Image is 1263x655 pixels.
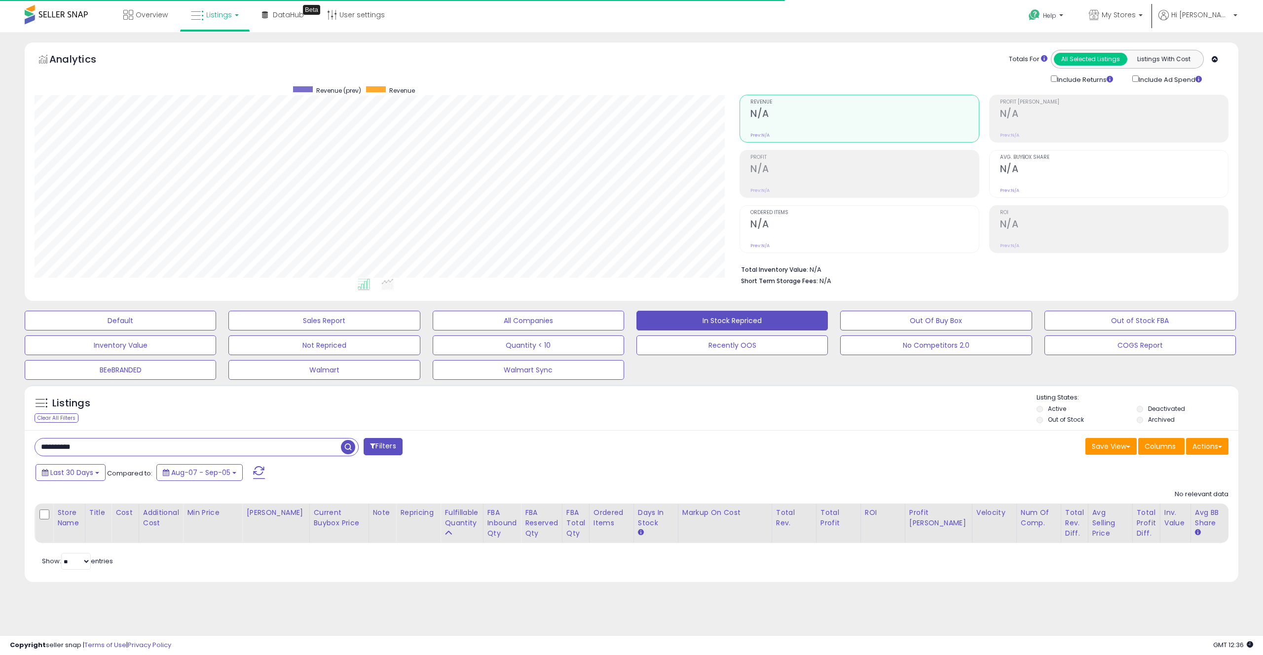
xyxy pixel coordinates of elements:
button: Inventory Value [25,335,216,355]
button: Out of Stock FBA [1044,311,1236,330]
div: Total Rev. Diff. [1065,508,1084,539]
div: Include Returns [1043,73,1125,85]
h5: Listings [52,397,90,410]
div: Note [373,508,392,518]
button: Not Repriced [228,335,420,355]
b: Total Inventory Value: [741,265,808,274]
div: Store Name [57,508,81,528]
h2: N/A [1000,163,1228,177]
div: Inv. value [1164,508,1187,528]
span: ROI [1000,210,1228,216]
span: Revenue [389,86,415,95]
label: Deactivated [1148,404,1185,413]
small: Prev: N/A [1000,187,1019,193]
div: Days In Stock [638,508,674,528]
div: ROI [865,508,901,518]
h5: Analytics [49,52,115,69]
div: Title [89,508,107,518]
span: Show: entries [42,556,113,566]
div: Ordered Items [594,508,630,528]
div: Repricing [400,508,436,518]
div: Cost [115,508,135,518]
a: Hi [PERSON_NAME] [1158,10,1237,32]
div: Clear All Filters [35,413,78,423]
button: Listings With Cost [1127,53,1200,66]
span: Ordered Items [750,210,978,216]
div: Markup on Cost [682,508,768,518]
div: FBA Reserved Qty [525,508,558,539]
button: Walmart Sync [433,360,624,380]
button: Walmart [228,360,420,380]
small: Days In Stock. [638,528,644,537]
span: Revenue (prev) [316,86,361,95]
button: Out Of Buy Box [840,311,1032,330]
div: Min Price [187,508,238,518]
h2: N/A [750,163,978,177]
div: Total Rev. [776,508,812,528]
small: Prev: N/A [750,187,770,193]
button: All Selected Listings [1054,53,1127,66]
span: DataHub [273,10,304,20]
div: Velocity [976,508,1012,518]
small: Prev: N/A [1000,243,1019,249]
span: My Stores [1102,10,1136,20]
h2: N/A [1000,218,1228,232]
div: Totals For [1009,55,1047,64]
div: Fulfillable Quantity [445,508,479,528]
span: Hi [PERSON_NAME] [1171,10,1230,20]
span: Profit [PERSON_NAME] [1000,100,1228,105]
div: Profit [PERSON_NAME] [909,508,968,528]
button: BEeBRANDED [25,360,216,380]
button: All Companies [433,311,624,330]
button: Aug-07 - Sep-05 [156,464,243,481]
button: Actions [1186,438,1228,455]
button: Sales Report [228,311,420,330]
button: Default [25,311,216,330]
span: Listings [206,10,232,20]
div: FBA Total Qty [566,508,585,539]
button: COGS Report [1044,335,1236,355]
div: FBA inbound Qty [487,508,517,539]
button: Columns [1138,438,1185,455]
h2: N/A [750,108,978,121]
b: Short Term Storage Fees: [741,277,818,285]
div: Total Profit [820,508,856,528]
span: Revenue [750,100,978,105]
span: Compared to: [107,469,152,478]
span: Last 30 Days [50,468,93,477]
h2: N/A [750,218,978,232]
button: Save View [1085,438,1137,455]
span: Aug-07 - Sep-05 [171,468,230,477]
small: Avg BB Share. [1195,528,1201,537]
span: Columns [1145,441,1176,451]
span: Profit [750,155,978,160]
li: N/A [741,263,1221,275]
span: Avg. Buybox Share [1000,155,1228,160]
div: Current Buybox Price [314,508,365,528]
a: Help [1021,1,1073,32]
button: In Stock Repriced [636,311,828,330]
small: Prev: N/A [750,243,770,249]
button: Last 30 Days [36,464,106,481]
div: Include Ad Spend [1125,73,1218,85]
small: Prev: N/A [1000,132,1019,138]
label: Archived [1148,415,1175,424]
i: Get Help [1028,9,1040,21]
button: Quantity < 10 [433,335,624,355]
h2: N/A [1000,108,1228,121]
button: Filters [364,438,402,455]
th: The percentage added to the cost of goods (COGS) that forms the calculator for Min & Max prices. [678,504,772,543]
small: Prev: N/A [750,132,770,138]
div: Tooltip anchor [303,5,320,15]
div: Num of Comp. [1021,508,1057,528]
div: Additional Cost [143,508,179,528]
span: N/A [819,276,831,286]
button: No Competitors 2.0 [840,335,1032,355]
div: [PERSON_NAME] [246,508,305,518]
div: Avg BB Share [1195,508,1231,528]
p: Listing States: [1037,393,1238,402]
span: Help [1043,11,1056,20]
div: Avg Selling Price [1092,508,1128,539]
div: Total Profit Diff. [1137,508,1156,539]
div: No relevant data [1175,490,1228,499]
